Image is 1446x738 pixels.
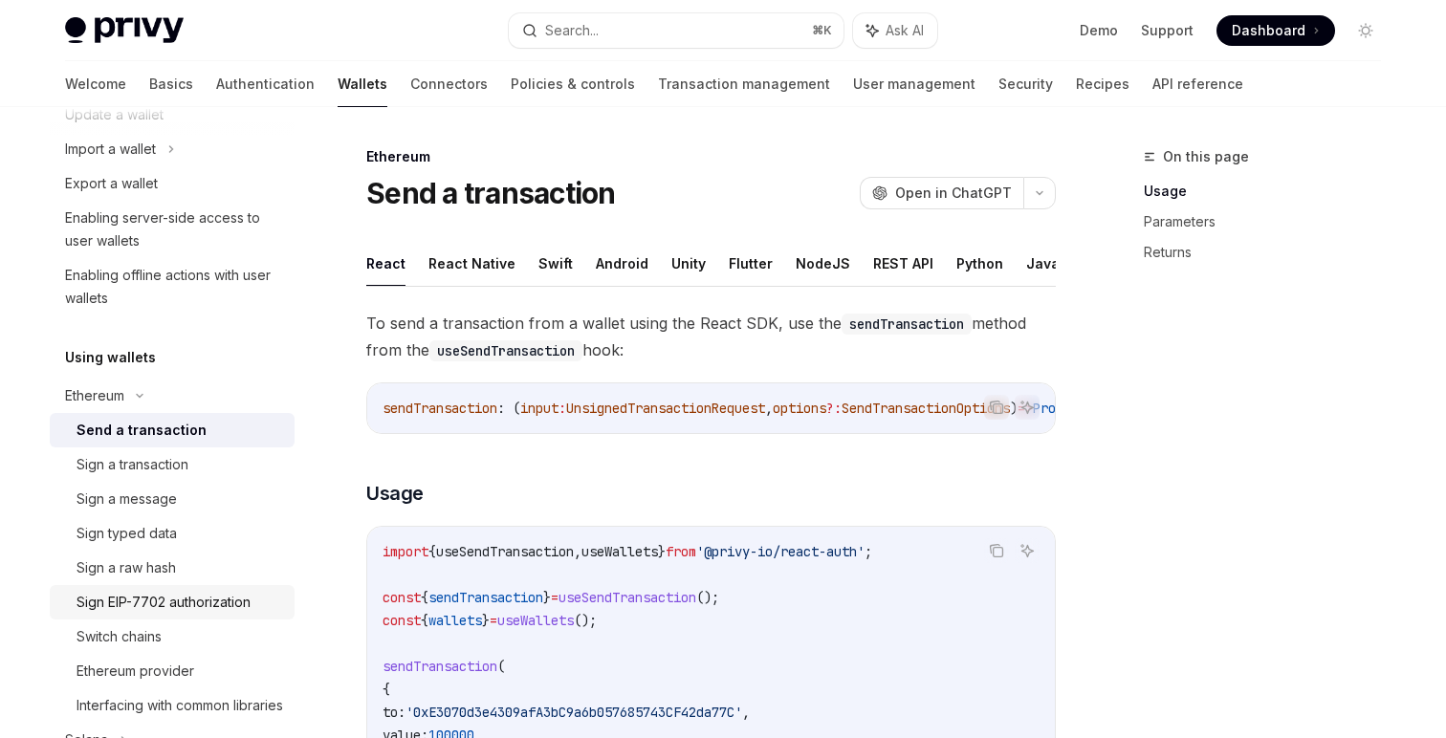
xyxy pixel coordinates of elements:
[671,241,706,286] button: Unity
[77,488,177,510] div: Sign a message
[421,612,428,629] span: {
[1026,241,1060,286] button: Java
[551,589,559,606] span: =
[842,314,972,335] code: sendTransaction
[497,612,574,629] span: useWallets
[65,384,124,407] div: Ethereum
[1010,400,1018,417] span: )
[436,543,574,560] span: useSendTransaction
[497,658,505,675] span: (
[658,543,666,560] span: }
[366,480,424,507] span: Usage
[50,619,295,654] a: Switch chains
[984,395,1009,420] button: Copy the contents from the code block
[428,612,482,629] span: wallets
[853,13,937,48] button: Ask AI
[865,543,872,560] span: ;
[428,241,515,286] button: React Native
[729,241,773,286] button: Flutter
[1144,176,1396,206] a: Usage
[65,346,156,369] h5: Using wallets
[581,543,658,560] span: useWallets
[543,589,551,606] span: }
[1232,21,1305,40] span: Dashboard
[77,660,194,683] div: Ethereum provider
[50,166,295,201] a: Export a wallet
[383,543,428,560] span: import
[826,400,842,417] span: ?:
[366,310,1056,363] span: To send a transaction from a wallet using the React SDK, use the method from the hook:
[773,400,826,417] span: options
[895,184,1012,203] span: Open in ChatGPT
[77,694,283,717] div: Interfacing with common libraries
[50,447,295,482] a: Sign a transaction
[366,241,405,286] button: React
[998,61,1053,107] a: Security
[428,543,436,560] span: {
[366,176,616,210] h1: Send a transaction
[873,241,933,286] button: REST API
[50,482,295,516] a: Sign a message
[429,340,582,361] code: useSendTransaction
[50,585,295,619] a: Sign EIP-7702 authorization
[566,400,765,417] span: UnsignedTransactionRequest
[509,13,843,48] button: Search...⌘K
[421,589,428,606] span: {
[1141,21,1194,40] a: Support
[796,241,850,286] button: NodeJS
[538,241,573,286] button: Swift
[410,61,488,107] a: Connectors
[383,400,497,417] span: sendTransaction
[696,543,865,560] span: '@privy-io/react-auth'
[574,612,597,629] span: ();
[596,241,648,286] button: Android
[860,177,1023,209] button: Open in ChatGPT
[383,612,421,629] span: const
[405,704,742,721] span: '0xE3070d3e4309afA3bC9a6b057685743CF42da77C'
[886,21,924,40] span: Ask AI
[1144,237,1396,268] a: Returns
[50,551,295,585] a: Sign a raw hash
[77,419,207,442] div: Send a transaction
[1163,145,1249,168] span: On this page
[511,61,635,107] a: Policies & controls
[520,400,559,417] span: input
[65,264,283,310] div: Enabling offline actions with user wallets
[65,172,158,195] div: Export a wallet
[383,589,421,606] span: const
[812,23,832,38] span: ⌘ K
[428,589,543,606] span: sendTransaction
[338,61,387,107] a: Wallets
[77,625,162,648] div: Switch chains
[1015,538,1040,563] button: Ask AI
[658,61,830,107] a: Transaction management
[50,688,295,723] a: Interfacing with common libraries
[497,400,520,417] span: : (
[77,522,177,545] div: Sign typed data
[149,61,193,107] a: Basics
[1076,61,1129,107] a: Recipes
[574,543,581,560] span: ,
[956,241,1003,286] button: Python
[216,61,315,107] a: Authentication
[984,538,1009,563] button: Copy the contents from the code block
[545,19,599,42] div: Search...
[50,413,295,447] a: Send a transaction
[853,61,975,107] a: User management
[490,612,497,629] span: =
[1144,206,1396,237] a: Parameters
[696,589,719,606] span: ();
[366,147,1056,166] div: Ethereum
[65,138,156,161] div: Import a wallet
[482,612,490,629] span: }
[50,516,295,551] a: Sign typed data
[65,61,126,107] a: Welcome
[50,258,295,315] a: Enabling offline actions with user wallets
[765,400,773,417] span: ,
[1216,15,1335,46] a: Dashboard
[77,556,176,579] div: Sign a raw hash
[1350,15,1381,46] button: Toggle dark mode
[77,591,251,614] div: Sign EIP-7702 authorization
[50,654,295,688] a: Ethereum provider
[383,681,390,698] span: {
